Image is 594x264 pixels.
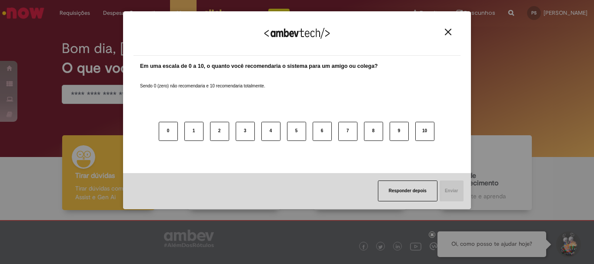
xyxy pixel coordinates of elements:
[159,122,178,141] button: 0
[140,73,265,89] label: Sendo 0 (zero) não recomendaria e 10 recomendaria totalmente.
[378,180,437,201] button: Responder depois
[287,122,306,141] button: 5
[313,122,332,141] button: 6
[236,122,255,141] button: 3
[140,62,378,70] label: Em uma escala de 0 a 10, o quanto você recomendaria o sistema para um amigo ou colega?
[264,28,330,39] img: Logo Ambevtech
[390,122,409,141] button: 9
[210,122,229,141] button: 2
[445,29,451,35] img: Close
[184,122,204,141] button: 1
[415,122,434,141] button: 10
[261,122,280,141] button: 4
[338,122,357,141] button: 7
[442,28,454,36] button: Close
[364,122,383,141] button: 8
